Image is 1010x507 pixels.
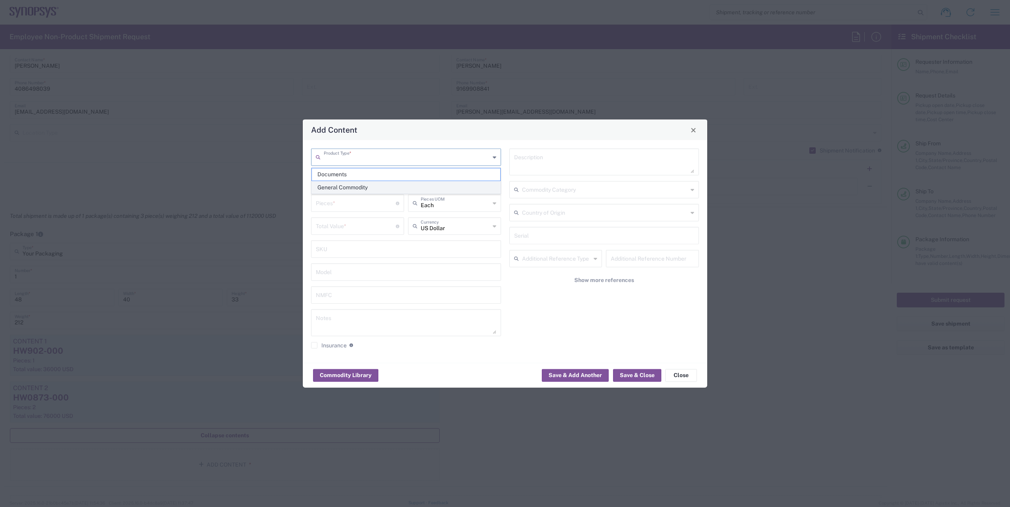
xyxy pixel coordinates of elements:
[688,124,699,135] button: Close
[313,369,378,381] button: Commodity Library
[311,342,347,349] label: Insurance
[542,369,609,381] button: Save & Add Another
[312,181,500,194] span: General Commodity
[665,369,697,381] button: Close
[613,369,661,381] button: Save & Close
[311,124,357,135] h4: Add Content
[312,168,500,181] span: Documents
[574,276,634,284] span: Show more references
